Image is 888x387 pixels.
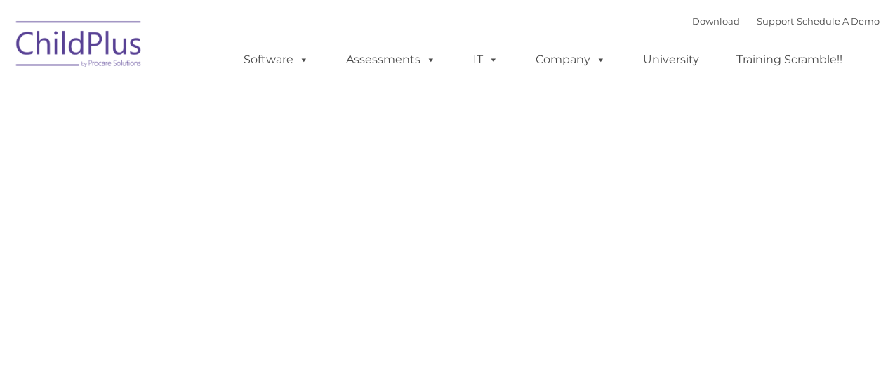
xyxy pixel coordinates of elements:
[722,46,856,74] a: Training Scramble!!
[459,46,512,74] a: IT
[629,46,713,74] a: University
[230,46,323,74] a: Software
[522,46,620,74] a: Company
[332,46,450,74] a: Assessments
[757,15,794,27] a: Support
[692,15,740,27] a: Download
[9,11,150,81] img: ChildPlus by Procare Solutions
[797,15,880,27] a: Schedule A Demo
[692,15,880,27] font: |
